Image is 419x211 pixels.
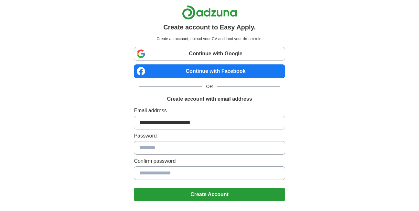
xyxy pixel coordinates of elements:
[167,95,252,103] h1: Create account with email address
[134,64,285,78] a: Continue with Facebook
[135,36,284,42] p: Create an account, upload your CV and land your dream role.
[134,157,285,165] label: Confirm password
[134,188,285,201] button: Create Account
[134,47,285,61] a: Continue with Google
[182,5,237,20] img: Adzuna logo
[134,107,285,115] label: Email address
[163,22,256,32] h1: Create account to Easy Apply.
[134,132,285,140] label: Password
[202,83,217,90] span: OR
